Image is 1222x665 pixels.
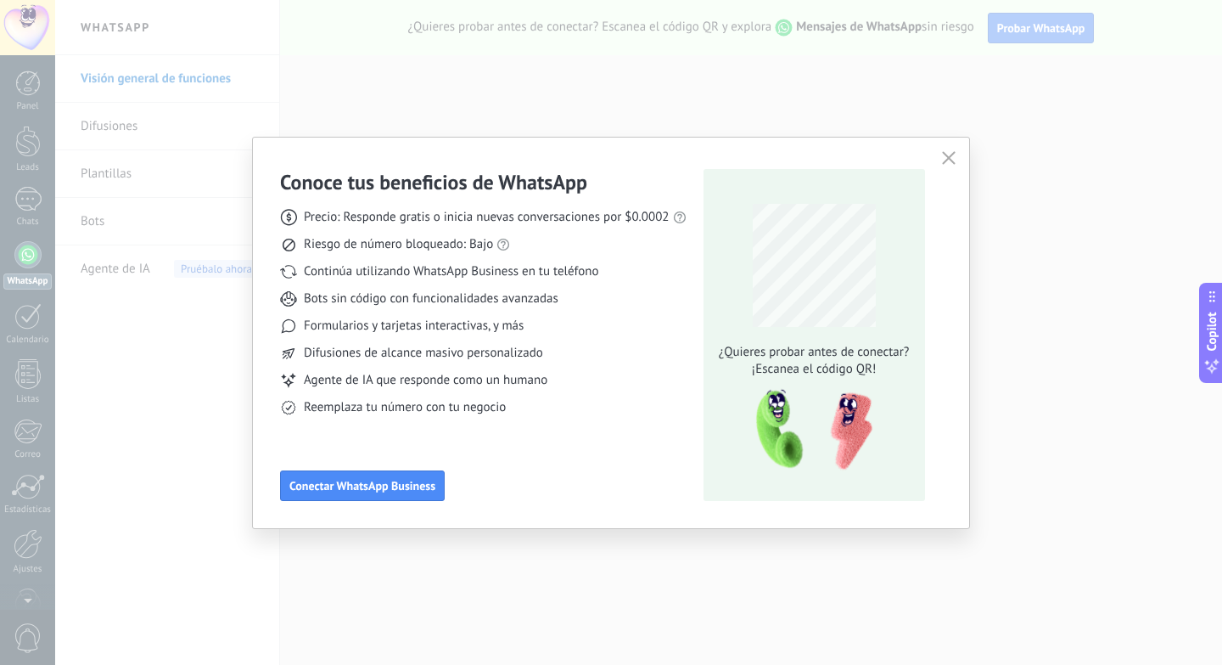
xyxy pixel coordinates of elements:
span: Conectar WhatsApp Business [289,480,435,492]
span: Bots sin código con funcionalidades avanzadas [304,290,558,307]
span: ¿Quieres probar antes de conectar? [714,344,914,361]
h3: Conoce tus beneficios de WhatsApp [280,169,587,195]
span: Copilot [1203,312,1220,351]
span: Agente de IA que responde como un humano [304,372,547,389]
span: Precio: Responde gratis o inicia nuevas conversaciones por $0.0002 [304,209,670,226]
span: Formularios y tarjetas interactivas, y más [304,318,524,335]
button: Conectar WhatsApp Business [280,471,445,501]
span: ¡Escanea el código QR! [714,361,914,378]
span: Reemplaza tu número con tu negocio [304,399,506,416]
img: qr-pic-1x.png [742,385,876,476]
span: Riesgo de número bloqueado: Bajo [304,236,493,253]
span: Continúa utilizando WhatsApp Business en tu teléfono [304,263,598,280]
span: Difusiones de alcance masivo personalizado [304,345,543,362]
